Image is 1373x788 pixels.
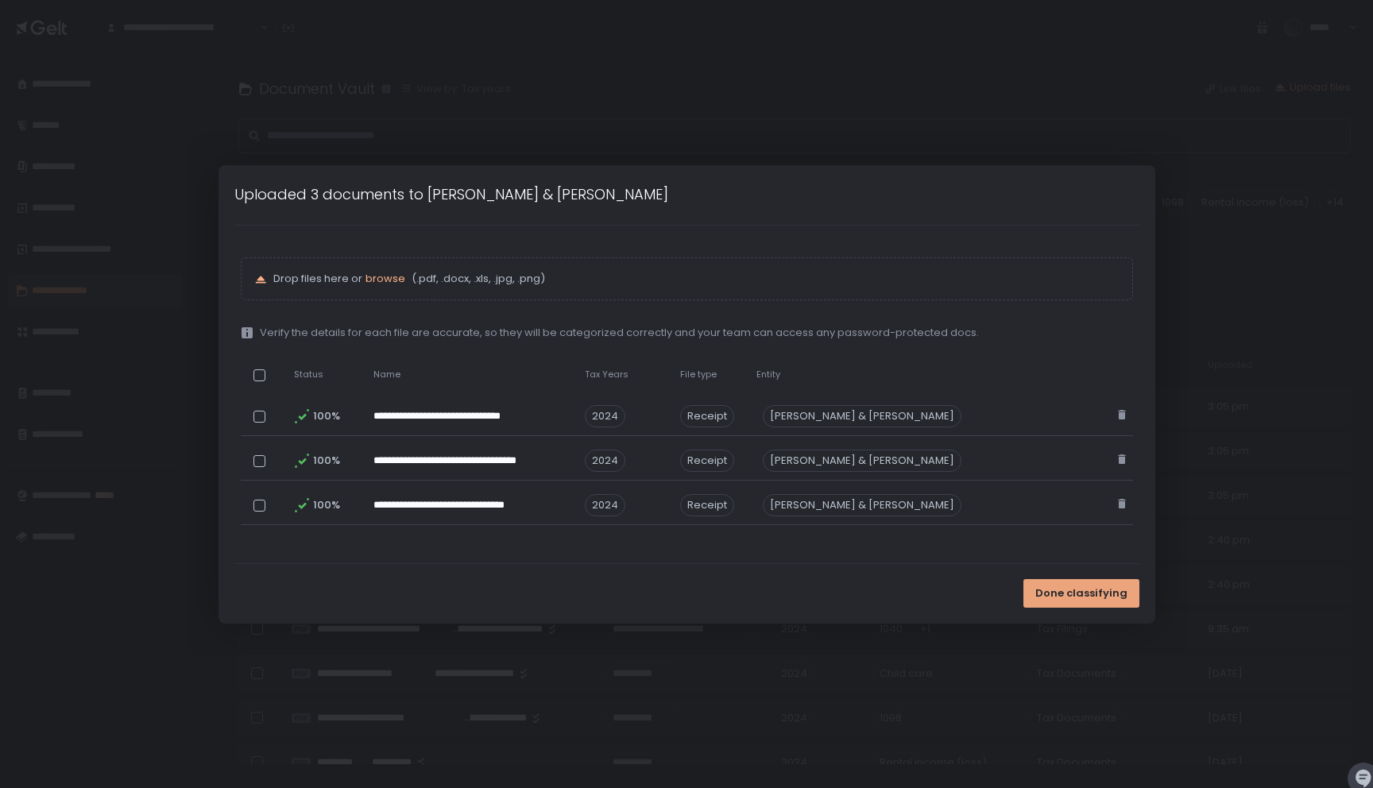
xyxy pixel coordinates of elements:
[756,369,780,380] span: Entity
[1035,586,1127,601] span: Done classifying
[313,409,338,423] span: 100%
[365,271,405,286] span: browse
[585,494,625,516] span: 2024
[763,450,961,472] div: [PERSON_NAME] & [PERSON_NAME]
[680,369,717,380] span: File type
[365,272,405,286] button: browse
[294,369,323,380] span: Status
[680,494,734,516] div: Receipt
[373,369,400,380] span: Name
[763,405,961,427] div: [PERSON_NAME] & [PERSON_NAME]
[1023,579,1139,608] button: Done classifying
[313,498,338,512] span: 100%
[260,326,979,340] span: Verify the details for each file are accurate, so they will be categorized correctly and your tea...
[273,272,1120,286] p: Drop files here or
[680,405,734,427] div: Receipt
[408,272,545,286] span: (.pdf, .docx, .xls, .jpg, .png)
[763,494,961,516] div: [PERSON_NAME] & [PERSON_NAME]
[680,450,734,472] div: Receipt
[234,183,668,205] h1: Uploaded 3 documents to [PERSON_NAME] & [PERSON_NAME]
[313,454,338,468] span: 100%
[585,405,625,427] span: 2024
[585,369,628,380] span: Tax Years
[585,450,625,472] span: 2024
